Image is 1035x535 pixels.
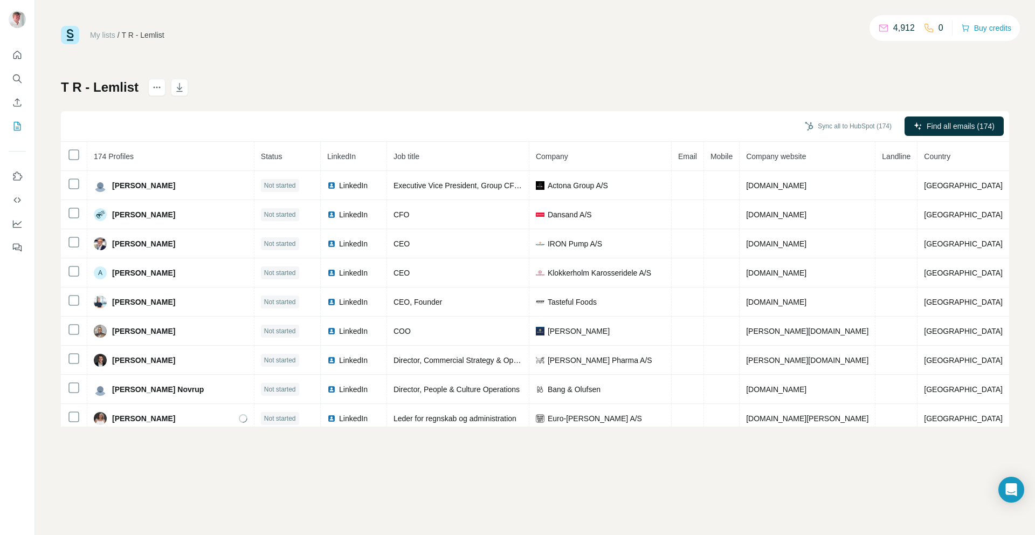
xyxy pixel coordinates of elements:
[536,152,568,161] span: Company
[548,238,602,249] span: IRON Pump A/S
[394,152,419,161] span: Job title
[548,297,597,307] span: Tasteful Foods
[9,214,26,234] button: Dashboard
[122,30,164,40] div: T R - Lemlist
[264,326,296,336] span: Not started
[536,239,544,248] img: company-logo
[9,93,26,112] button: Enrich CSV
[339,297,368,307] span: LinkedIn
[264,355,296,365] span: Not started
[548,355,652,366] span: [PERSON_NAME] Pharma A/S
[924,181,1003,190] span: [GEOGRAPHIC_DATA]
[746,385,806,394] span: [DOMAIN_NAME]
[112,355,175,366] span: [PERSON_NAME]
[112,267,175,278] span: [PERSON_NAME]
[327,327,336,335] img: LinkedIn logo
[536,210,544,219] img: company-logo
[339,384,368,395] span: LinkedIn
[327,356,336,365] img: LinkedIn logo
[94,208,107,221] img: Avatar
[536,414,544,423] img: company-logo
[394,414,516,423] span: Leder for regnskab og administration
[339,180,368,191] span: LinkedIn
[746,239,806,248] span: [DOMAIN_NAME]
[327,239,336,248] img: LinkedIn logo
[710,152,733,161] span: Mobile
[327,181,336,190] img: LinkedIn logo
[112,297,175,307] span: [PERSON_NAME]
[924,414,1003,423] span: [GEOGRAPHIC_DATA]
[112,384,204,395] span: [PERSON_NAME] Novrup
[112,413,175,424] span: [PERSON_NAME]
[536,298,544,306] img: company-logo
[264,181,296,190] span: Not started
[9,11,26,28] img: Avatar
[112,238,175,249] span: [PERSON_NAME]
[264,268,296,278] span: Not started
[924,385,1003,394] span: [GEOGRAPHIC_DATA]
[548,326,610,337] span: [PERSON_NAME]
[939,22,943,35] p: 0
[94,296,107,308] img: Avatar
[61,79,139,96] h1: T R - Lemlist
[797,118,899,134] button: Sync all to HubSpot (174)
[327,269,336,277] img: LinkedIn logo
[924,239,1003,248] span: [GEOGRAPHIC_DATA]
[94,152,134,161] span: 174 Profiles
[264,210,296,220] span: Not started
[924,269,1003,277] span: [GEOGRAPHIC_DATA]
[339,267,368,278] span: LinkedIn
[94,266,107,279] div: A
[394,210,410,219] span: CFO
[924,327,1003,335] span: [GEOGRAPHIC_DATA]
[9,45,26,65] button: Quick start
[61,26,79,44] img: Surfe Logo
[339,355,368,366] span: LinkedIn
[339,413,368,424] span: LinkedIn
[746,152,806,161] span: Company website
[264,414,296,423] span: Not started
[261,152,282,161] span: Status
[882,152,910,161] span: Landline
[548,180,608,191] span: Actona Group A/S
[536,327,544,335] img: company-logo
[927,121,995,132] span: Find all emails (174)
[148,79,165,96] button: actions
[536,385,544,394] img: company-logo
[339,238,368,249] span: LinkedIn
[112,180,175,191] span: [PERSON_NAME]
[94,383,107,396] img: Avatar
[339,326,368,337] span: LinkedIn
[746,356,868,365] span: [PERSON_NAME][DOMAIN_NAME]
[394,269,410,277] span: CEO
[548,384,601,395] span: Bang & Olufsen
[394,298,442,306] span: CEO, Founder
[9,116,26,136] button: My lists
[678,152,697,161] span: Email
[746,327,868,335] span: [PERSON_NAME][DOMAIN_NAME]
[90,31,115,39] a: My lists
[327,210,336,219] img: LinkedIn logo
[548,209,592,220] span: Dansand A/S
[94,325,107,338] img: Avatar
[746,414,868,423] span: [DOMAIN_NAME][PERSON_NAME]
[924,152,950,161] span: Country
[536,269,544,277] img: company-logo
[924,298,1003,306] span: [GEOGRAPHIC_DATA]
[924,210,1003,219] span: [GEOGRAPHIC_DATA]
[536,181,544,190] img: company-logo
[394,385,520,394] span: Director, People & Culture Operations
[893,22,915,35] p: 4,912
[327,298,336,306] img: LinkedIn logo
[998,477,1024,503] div: Open Intercom Messenger
[112,209,175,220] span: [PERSON_NAME]
[339,209,368,220] span: LinkedIn
[394,239,410,248] span: CEO
[746,210,806,219] span: [DOMAIN_NAME]
[118,30,120,40] li: /
[94,354,107,367] img: Avatar
[327,414,336,423] img: LinkedIn logo
[9,167,26,186] button: Use Surfe on LinkedIn
[94,179,107,192] img: Avatar
[327,152,356,161] span: LinkedIn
